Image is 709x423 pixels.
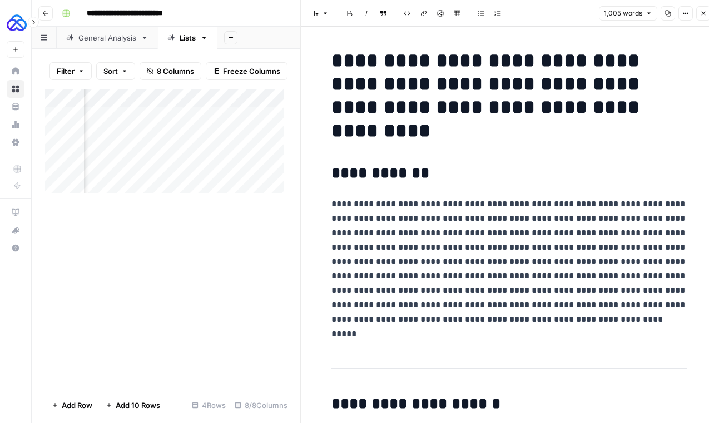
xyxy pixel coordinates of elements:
button: Add Row [45,396,99,414]
button: 1,005 words [599,6,657,21]
img: AUQ Logo [7,13,27,33]
div: General Analysis [78,32,136,43]
span: Sort [103,66,118,77]
a: Browse [7,80,24,98]
button: Workspace: AUQ [7,9,24,37]
button: Sort [96,62,135,80]
span: Add 10 Rows [116,400,160,411]
span: Filter [57,66,75,77]
span: 8 Columns [157,66,194,77]
button: Freeze Columns [206,62,287,80]
a: Home [7,62,24,80]
a: Settings [7,133,24,151]
button: Filter [49,62,92,80]
div: Lists [180,32,196,43]
button: Help + Support [7,239,24,257]
a: General Analysis [57,27,158,49]
span: Add Row [62,400,92,411]
span: Freeze Columns [223,66,280,77]
div: What's new? [7,222,24,238]
button: Add 10 Rows [99,396,167,414]
a: Usage [7,116,24,133]
span: 1,005 words [604,8,642,18]
button: What's new? [7,221,24,239]
div: 8/8 Columns [230,396,292,414]
a: AirOps Academy [7,203,24,221]
div: 4 Rows [187,396,230,414]
a: Lists [158,27,217,49]
button: 8 Columns [140,62,201,80]
a: Your Data [7,98,24,116]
